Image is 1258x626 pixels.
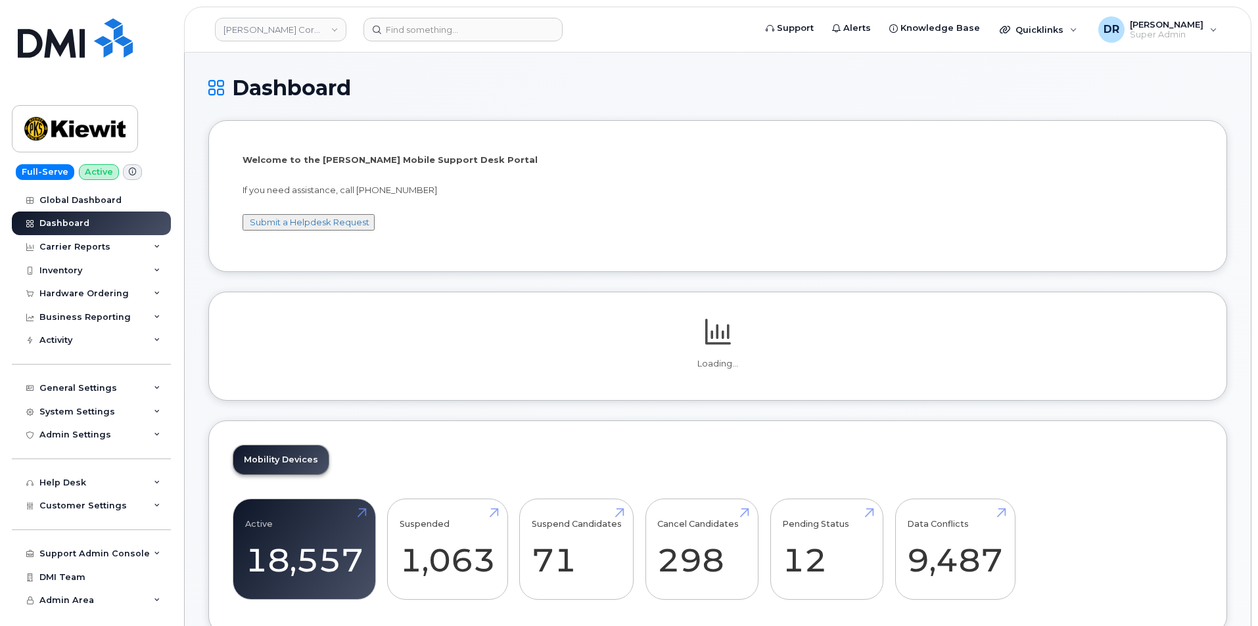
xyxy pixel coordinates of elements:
a: Mobility Devices [233,445,329,474]
a: Suspend Candidates 71 [532,506,622,592]
a: Submit a Helpdesk Request [250,217,369,227]
h1: Dashboard [208,76,1227,99]
a: Pending Status 12 [782,506,871,592]
a: Active 18,557 [245,506,363,592]
p: If you need assistance, call [PHONE_NUMBER] [243,184,1193,196]
p: Loading... [233,358,1203,370]
a: Suspended 1,063 [400,506,496,592]
button: Submit a Helpdesk Request [243,214,375,231]
p: Welcome to the [PERSON_NAME] Mobile Support Desk Portal [243,154,1193,166]
a: Data Conflicts 9,487 [907,506,1003,592]
a: Cancel Candidates 298 [657,506,746,592]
